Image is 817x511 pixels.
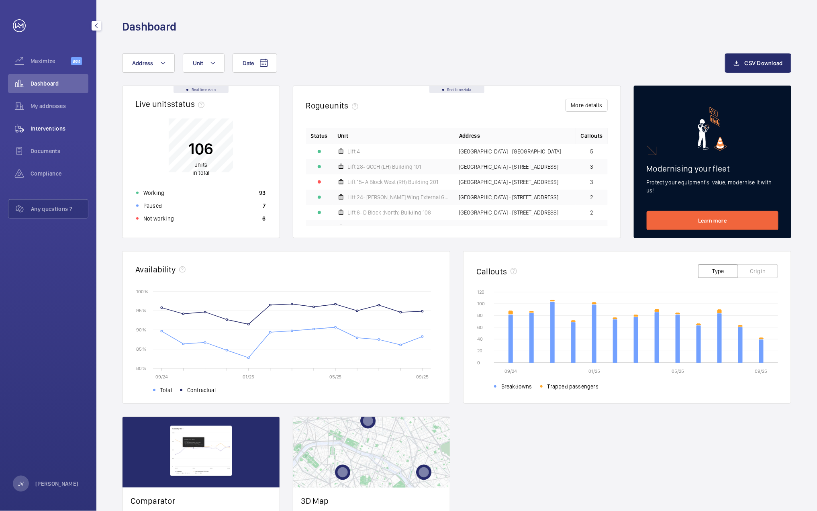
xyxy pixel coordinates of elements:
span: Documents [31,147,88,155]
p: in total [188,161,213,177]
span: Compliance [31,170,88,178]
h2: Modernising your fleet [647,164,779,174]
span: Date [243,60,254,66]
span: 2 [590,210,593,215]
text: 01/25 [588,368,600,374]
span: [GEOGRAPHIC_DATA] - [STREET_ADDRESS] [459,164,559,170]
h1: Dashboard [122,19,176,34]
span: My addresses [31,102,88,110]
div: Real time data [429,86,484,93]
text: 09/24 [504,368,517,374]
button: CSV Download [725,53,791,73]
span: units [329,100,362,110]
span: CSV Download [745,60,783,66]
p: Paused [143,202,162,210]
h2: Rogue [306,100,362,110]
text: 100 [477,301,485,307]
text: 80 % [136,365,146,371]
span: [GEOGRAPHIC_DATA] - [GEOGRAPHIC_DATA] [459,149,562,154]
button: Unit [183,53,225,73]
span: Maximize [31,57,71,65]
div: Real time data [174,86,229,93]
span: units [194,162,207,168]
span: Address [132,60,153,66]
text: 0 [477,360,480,366]
span: Any questions ? [31,205,88,213]
span: [GEOGRAPHIC_DATA] - [STREET_ADDRESS] [459,194,559,200]
p: Not working [143,215,174,223]
span: Lift 4 [348,149,360,154]
span: Callouts [581,132,603,140]
text: 100 % [136,288,148,294]
span: Unit [337,132,348,140]
span: Lift 6- D Block (North) Building 108 [348,210,431,215]
text: 95 % [136,308,146,313]
text: 20 [477,348,482,354]
img: marketing-card.svg [698,107,727,151]
text: 90 % [136,327,146,333]
span: Contractual [187,386,216,394]
p: Protect your equipment's value, modernise it with us! [647,178,779,194]
text: 09/25 [755,368,768,374]
text: 09/25 [416,374,429,380]
span: Interventions [31,125,88,133]
span: Dashboard [31,80,88,88]
span: 3 [590,164,593,170]
p: Status [311,132,328,140]
span: Lift 24- [PERSON_NAME] Wing External Glass Building 201 [348,194,449,200]
span: Address [459,132,480,140]
span: [GEOGRAPHIC_DATA] - [STREET_ADDRESS] [459,179,559,185]
h2: 3D Map [301,496,442,506]
button: Address [122,53,175,73]
text: 120 [477,289,484,295]
span: 5 [590,149,593,154]
p: 6 [262,215,266,223]
span: 2 [590,194,593,200]
text: 60 [477,325,483,330]
text: 40 [477,336,483,342]
button: More details [566,99,607,112]
span: Total [160,386,172,394]
h2: Live units [135,99,208,109]
p: [PERSON_NAME] [35,480,79,488]
p: Working [143,189,164,197]
span: Lift 28- QCCH (LH) Building 101 [348,164,421,170]
text: 05/25 [672,368,684,374]
p: 106 [188,139,213,159]
span: Unit [193,60,203,66]
p: JV [18,480,24,488]
span: Lift 15- A Block West (RH) Building 201 [348,179,439,185]
text: 09/24 [155,374,168,380]
a: Learn more [647,211,779,230]
span: [GEOGRAPHIC_DATA] - [STREET_ADDRESS] [459,210,559,215]
text: 01/25 [243,374,254,380]
h2: Callouts [476,266,507,276]
text: 80 [477,313,483,319]
p: 93 [259,189,266,197]
text: 05/25 [329,374,342,380]
span: Beta [71,57,82,65]
span: status [171,99,208,109]
h2: Comparator [131,496,272,506]
text: 85 % [136,346,146,352]
button: Origin [738,264,778,278]
button: Date [233,53,277,73]
h2: Availability [135,264,176,274]
span: Trapped passengers [547,382,598,390]
button: Type [698,264,738,278]
p: 7 [263,202,266,210]
span: Breakdowns [501,382,532,390]
span: 3 [590,179,593,185]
